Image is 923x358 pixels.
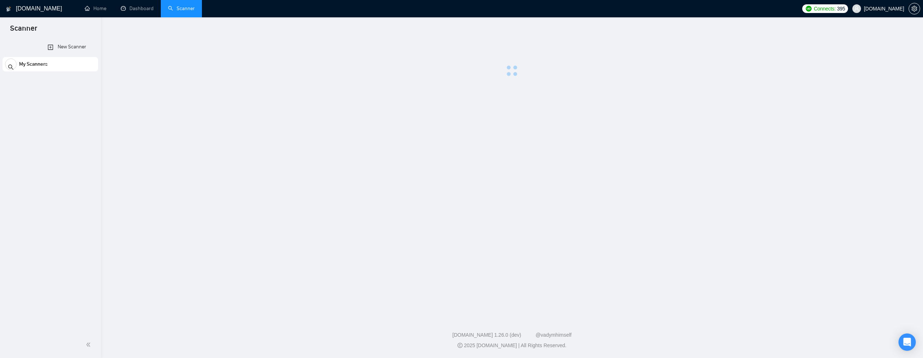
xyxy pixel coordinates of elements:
[806,6,812,12] img: upwork-logo.png
[121,5,154,12] a: dashboardDashboard
[898,333,916,351] div: Open Intercom Messenger
[837,5,845,13] span: 395
[107,342,917,349] div: 2025 [DOMAIN_NAME] | All Rights Reserved.
[3,57,98,74] li: My Scanners
[48,40,53,54] a: New Scanner
[86,341,93,348] span: double-left
[3,40,98,54] li: New Scanner
[452,332,521,338] a: [DOMAIN_NAME] 1.26.0 (dev)
[909,3,920,14] button: setting
[814,5,835,13] span: Connects:
[854,6,859,11] span: user
[85,5,106,12] a: homeHome
[6,3,11,15] img: logo
[168,5,195,12] a: searchScanner
[4,23,43,38] span: Scanner
[5,58,17,70] button: search
[458,343,463,348] span: copyright
[19,57,48,71] span: My Scanners
[8,60,14,74] span: search
[535,332,571,338] a: @vadymhimself
[909,6,920,12] a: setting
